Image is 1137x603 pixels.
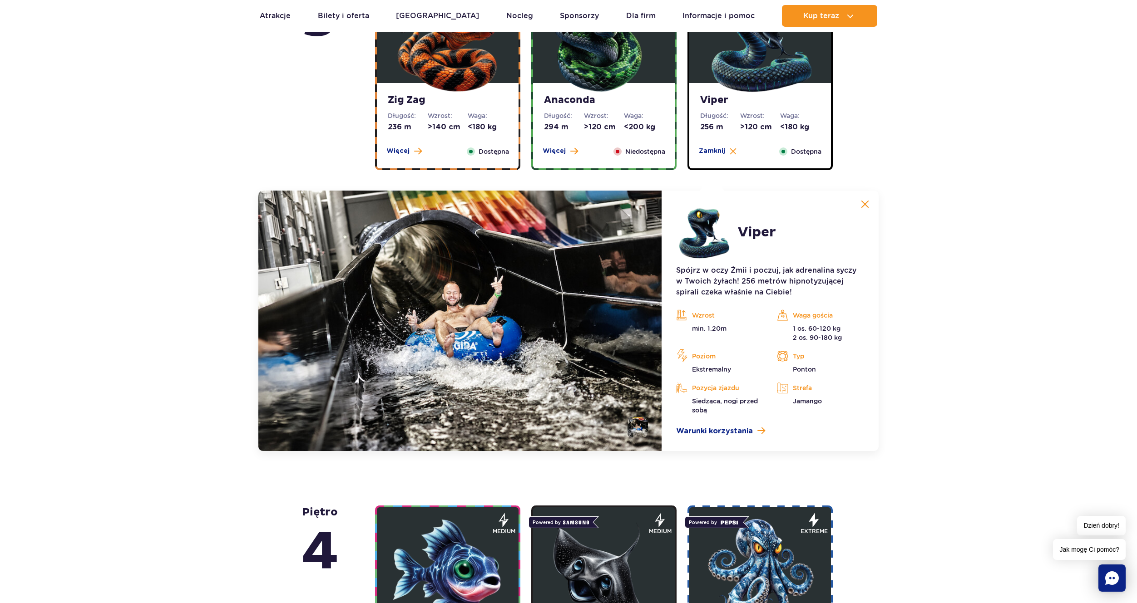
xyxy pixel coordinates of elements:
[699,147,725,156] span: Zamknij
[428,122,468,132] dd: >140 cm
[624,122,664,132] dd: <200 kg
[676,324,763,333] p: min. 1.20m
[676,349,763,363] p: Poziom
[543,147,566,156] span: Więcej
[302,519,339,586] span: 4
[700,122,740,132] dd: 256 m
[777,324,864,342] p: 1 os. 60-120 kg 2 os. 90-180 kg
[544,122,584,132] dd: 294 m
[649,527,672,535] span: medium
[560,5,599,27] a: Sponsorzy
[318,5,369,27] a: Bilety i oferta
[529,516,593,528] span: Powered by
[676,426,753,436] span: Warunki korzystania
[699,147,737,156] button: Zamknij
[777,381,864,395] p: Strefa
[1053,539,1126,560] span: Jak mogę Ci pomóc?
[801,527,828,535] span: extreme
[803,12,839,20] span: Kup teraz
[676,365,763,374] p: Ekstremalny
[506,5,533,27] a: Nocleg
[626,5,656,27] a: Dla firm
[388,122,428,132] dd: 236 m
[685,516,743,528] span: Powered by
[676,309,763,322] p: Wzrost
[584,122,624,132] dd: >120 cm
[468,122,508,132] dd: <180 kg
[1077,516,1126,535] span: Dzień dobry!
[740,122,780,132] dd: >120 cm
[543,147,578,156] button: Więcej
[493,527,515,535] span: medium
[777,365,864,374] p: Ponton
[676,205,731,260] img: 683e9da1f380d703171350.png
[780,122,820,132] dd: <180 kg
[777,349,864,363] p: Typ
[780,111,820,120] dt: Waga:
[428,111,468,120] dt: Wzrost:
[544,111,584,120] dt: Długość:
[782,5,877,27] button: Kup teraz
[302,505,339,586] strong: piętro
[791,147,821,157] span: Dostępna
[260,5,291,27] a: Atrakcje
[388,111,428,120] dt: Długość:
[396,5,479,27] a: [GEOGRAPHIC_DATA]
[625,147,665,157] span: Niedostępna
[777,309,864,322] p: Waga gościa
[777,397,864,406] p: Jamango
[544,94,664,107] strong: Anaconda
[386,147,410,156] span: Więcej
[682,5,755,27] a: Informacje i pomoc
[676,381,763,395] p: Pozycja zjazdu
[386,147,422,156] button: Więcej
[388,94,508,107] strong: Zig Zag
[738,224,776,240] h2: Viper
[700,94,820,107] strong: Viper
[1098,564,1126,592] div: Chat
[676,426,864,436] a: Warunki korzystania
[584,111,624,120] dt: Wzrost:
[700,111,740,120] dt: Długość:
[676,265,864,298] p: Spójrz w oczy Żmii i poczuj, jak adrenalina syczy w Twoich żyłach! 256 metrów hipnotyzującej spir...
[624,111,664,120] dt: Waga:
[468,111,508,120] dt: Waga:
[740,111,780,120] dt: Wzrost:
[676,397,763,415] p: Siedząca, nogi przed sobą
[479,147,509,157] span: Dostępna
